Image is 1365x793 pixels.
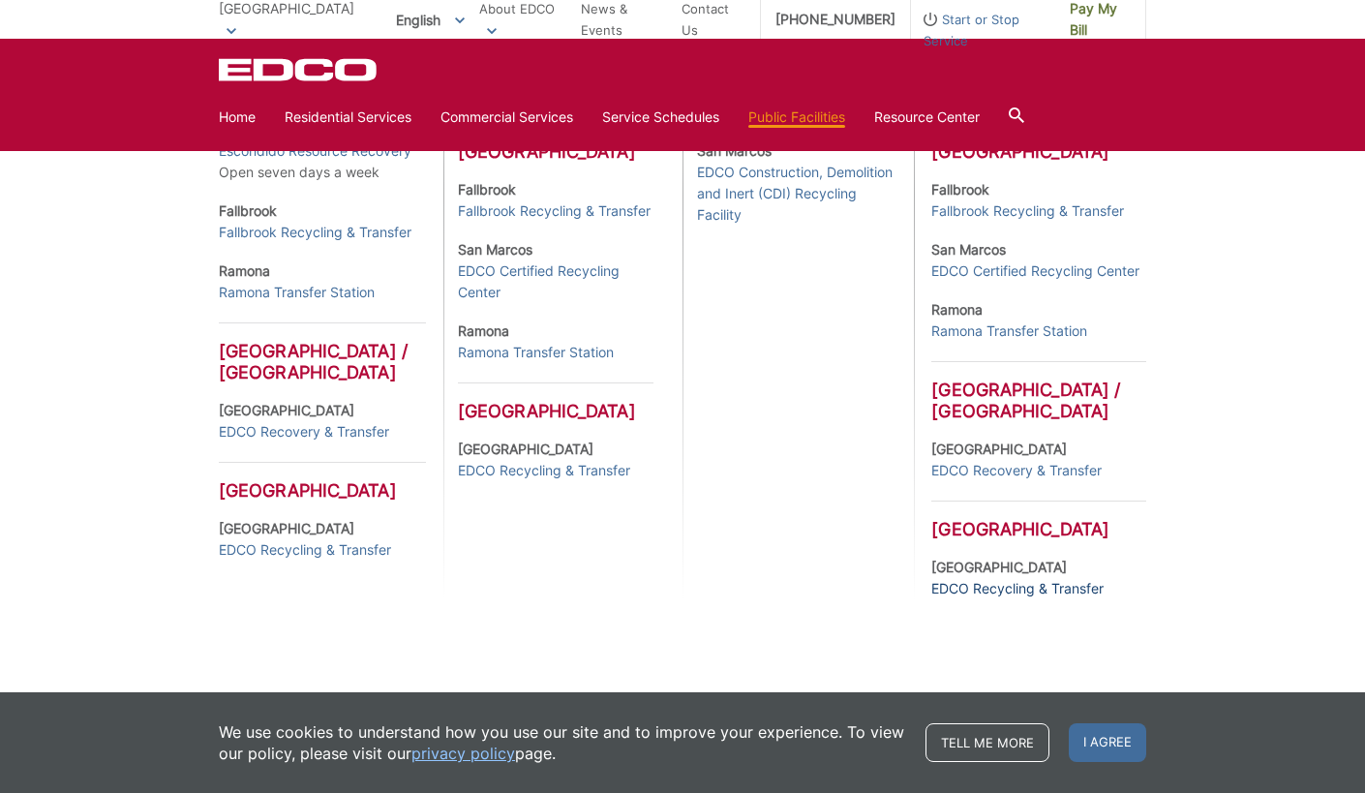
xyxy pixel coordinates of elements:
strong: [GEOGRAPHIC_DATA] [219,402,354,418]
strong: San Marcos [458,241,532,258]
a: EDCD logo. Return to the homepage. [219,58,379,81]
span: I agree [1069,723,1146,762]
strong: San Marcos [931,241,1006,258]
a: EDCO Certified Recycling Center [458,260,653,303]
strong: Fallbrook [219,202,277,219]
a: Residential Services [285,107,411,128]
a: Service Schedules [602,107,719,128]
a: EDCO Recovery & Transfer [931,460,1102,481]
a: Commercial Services [440,107,573,128]
a: Home [219,107,256,128]
a: Resource Center [874,107,980,128]
a: EDCO Recycling & Transfer [931,578,1104,599]
strong: Fallbrook [931,181,989,198]
h3: [GEOGRAPHIC_DATA] / [GEOGRAPHIC_DATA] [219,322,426,383]
a: Tell me more [925,723,1049,762]
strong: [GEOGRAPHIC_DATA] [458,441,593,457]
a: EDCO Certified Recycling Center [931,260,1139,282]
a: EDCO Recovery & Transfer [219,421,389,442]
strong: Ramona [931,301,983,318]
h3: [GEOGRAPHIC_DATA] [931,501,1145,540]
a: Ramona Transfer Station [458,342,614,363]
a: Ramona Transfer Station [931,320,1087,342]
strong: [GEOGRAPHIC_DATA] [219,520,354,536]
a: Fallbrook Recycling & Transfer [219,222,411,243]
strong: Ramona [219,262,270,279]
p: We use cookies to understand how you use our site and to improve your experience. To view our pol... [219,721,906,764]
a: EDCO Recycling & Transfer [458,460,630,481]
h3: [GEOGRAPHIC_DATA] [458,382,653,422]
strong: [GEOGRAPHIC_DATA] [931,559,1067,575]
a: Public Facilities [748,107,845,128]
a: EDCO Recycling & Transfer [219,539,391,561]
strong: Fallbrook [458,181,516,198]
span: English [381,4,479,36]
strong: Ramona [458,322,509,339]
a: Fallbrook Recycling & Transfer [458,200,651,222]
a: Fallbrook Recycling & Transfer [931,200,1124,222]
h3: [GEOGRAPHIC_DATA] / [GEOGRAPHIC_DATA] [931,361,1145,422]
h3: [GEOGRAPHIC_DATA] [219,462,426,502]
a: privacy policy [411,743,515,764]
strong: [GEOGRAPHIC_DATA] [931,441,1067,457]
a: Ramona Transfer Station [219,282,375,303]
a: EDCO Construction, Demolition and Inert (CDI) Recycling Facility [697,162,899,226]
